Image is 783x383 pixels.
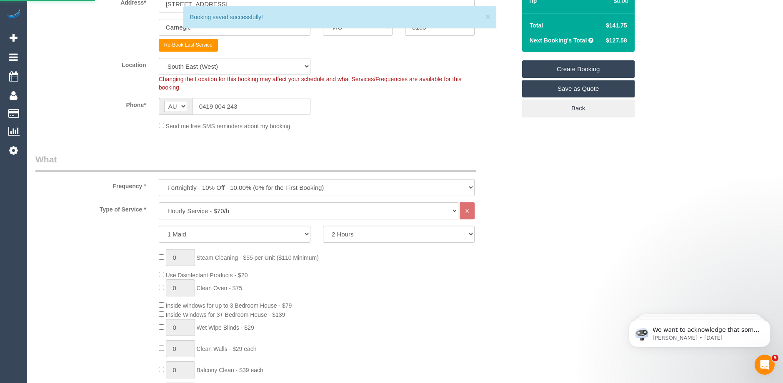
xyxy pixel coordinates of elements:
[159,19,310,36] input: Suburb*
[606,22,627,29] span: $141.75
[36,24,143,138] span: We want to acknowledge that some users may be experiencing lag or slower performance in our softw...
[755,355,775,375] iframe: Intercom live chat
[606,37,627,44] span: $127.58
[36,32,144,40] p: Message from Ellie, sent 1w ago
[159,39,218,52] button: Re-Book Last Service
[530,22,543,29] strong: Total
[166,123,290,129] span: Send me free SMS reminders about my booking
[772,355,778,361] span: 5
[196,367,263,373] span: Balcony Clean - $39 each
[190,13,490,21] div: Booking saved successfully!
[166,302,292,309] span: Inside windows for up to 3 Bedroom House - $79
[196,324,254,331] span: Wet Wipe Blinds - $29
[616,302,783,361] iframe: Intercom notifications message
[192,98,310,115] input: Phone*
[196,285,242,291] span: Clean Oven - $75
[29,202,153,214] label: Type of Service *
[166,311,285,318] span: Inside Windows for 3+ Bedroom House - $139
[196,346,256,352] span: Clean Walls - $29 each
[29,179,153,190] label: Frequency *
[29,58,153,69] label: Location
[522,60,635,78] a: Create Booking
[196,254,318,261] span: Steam Cleaning - $55 per Unit ($110 Minimum)
[159,76,462,91] span: Changing the Location for this booking may affect your schedule and what Services/Frequencies are...
[522,80,635,97] a: Save as Quote
[29,98,153,109] label: Phone*
[5,8,22,20] img: Automaid Logo
[522,99,635,117] a: Back
[530,37,587,44] strong: Next Booking's Total
[485,12,490,21] button: ×
[166,272,248,279] span: Use Disinfectant Products - $20
[35,153,476,172] legend: What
